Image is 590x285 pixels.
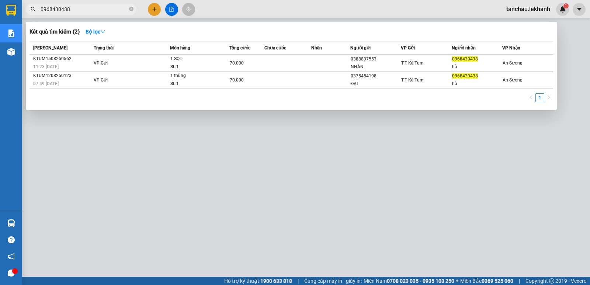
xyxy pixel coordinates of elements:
a: 1 [536,94,544,102]
span: [PERSON_NAME] [33,45,67,51]
span: An Sương [503,60,523,66]
span: 07:49 [DATE] [33,81,59,86]
span: Tổng cước [229,45,250,51]
button: right [544,93,553,102]
span: Món hàng [170,45,190,51]
span: down [100,29,105,34]
div: 0375454198 [351,72,401,80]
li: Next Page [544,93,553,102]
span: Chưa cước [264,45,286,51]
span: 11:23 [DATE] [33,64,59,69]
span: VP Gửi [94,60,108,66]
div: KTUM1508250562 [33,55,91,63]
span: VP Gửi [94,77,108,83]
span: Nhãn [311,45,322,51]
div: NHÀN [351,63,401,71]
div: ĐẠI [351,80,401,88]
li: 1 [535,93,544,102]
button: Bộ lọcdown [80,26,111,38]
div: SL: 1 [170,80,226,88]
img: warehouse-icon [7,219,15,227]
span: close-circle [129,7,133,11]
h3: Kết quả tìm kiếm ( 2 ) [29,28,80,36]
button: left [527,93,535,102]
span: An Sương [503,77,523,83]
div: KTUM1208250123 [33,72,91,80]
span: T.T Kà Tum [401,77,423,83]
div: 1 thùng [170,72,226,80]
input: Tìm tên, số ĐT hoặc mã đơn [41,5,128,13]
span: right [546,95,551,100]
img: logo-vxr [6,5,16,16]
strong: Bộ lọc [86,29,105,35]
span: VP Nhận [502,45,520,51]
div: hà [452,63,502,71]
li: Previous Page [527,93,535,102]
div: SL: 1 [170,63,226,71]
span: search [31,7,36,12]
span: T.T Kà Tum [401,60,423,66]
span: Người gửi [350,45,371,51]
span: 0968430438 [452,56,478,62]
span: close-circle [129,6,133,13]
div: hà [452,80,502,88]
span: 70.000 [230,60,244,66]
span: Người nhận [452,45,476,51]
span: VP Gửi [401,45,415,51]
div: 1 SỌT [170,55,226,63]
span: 0968430438 [452,73,478,79]
span: 70.000 [230,77,244,83]
span: question-circle [8,236,15,243]
span: Trạng thái [94,45,114,51]
img: warehouse-icon [7,48,15,56]
div: 0388837553 [351,55,401,63]
img: solution-icon [7,29,15,37]
span: left [529,95,533,100]
span: notification [8,253,15,260]
span: message [8,270,15,277]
